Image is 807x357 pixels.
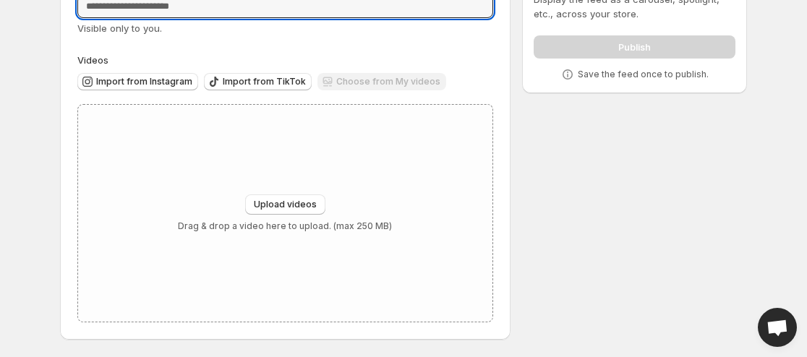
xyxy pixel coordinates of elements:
[758,308,797,347] div: Open chat
[96,76,192,87] span: Import from Instagram
[254,199,317,210] span: Upload videos
[77,22,162,34] span: Visible only to you.
[178,220,392,232] p: Drag & drop a video here to upload. (max 250 MB)
[204,73,312,90] button: Import from TikTok
[578,69,709,80] p: Save the feed once to publish.
[77,73,198,90] button: Import from Instagram
[77,54,108,66] span: Videos
[245,194,325,215] button: Upload videos
[223,76,306,87] span: Import from TikTok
